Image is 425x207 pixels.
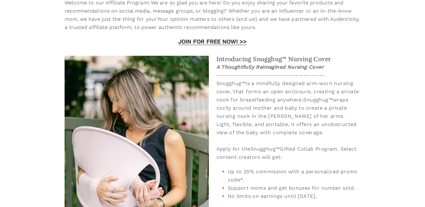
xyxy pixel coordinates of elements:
li: No limits on earnings until [DATE]. [228,192,361,200]
li: Up to 20% commission with a personalized promo code*. [228,168,361,184]
strong: Introducing Snugghug™ Nursing Cover [216,55,331,63]
a: Snugghug™ [303,97,333,103]
div: Apply for the Gifted Collab Program. Select content creators will get: [216,137,361,161]
em: A Thoughtfully Reimagined Nursing Cover [216,64,324,70]
a: JOIN FOR FREE NOW! >> [178,38,247,45]
div: ----------------------------------------- is a mindfully designed arm-worn nursing cover, that fo... [216,63,361,137]
a: Snugghug™ [216,80,246,86]
a: Snugghug™ [250,146,280,152]
li: Support moms and get bonuses for number sold. [228,184,361,192]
